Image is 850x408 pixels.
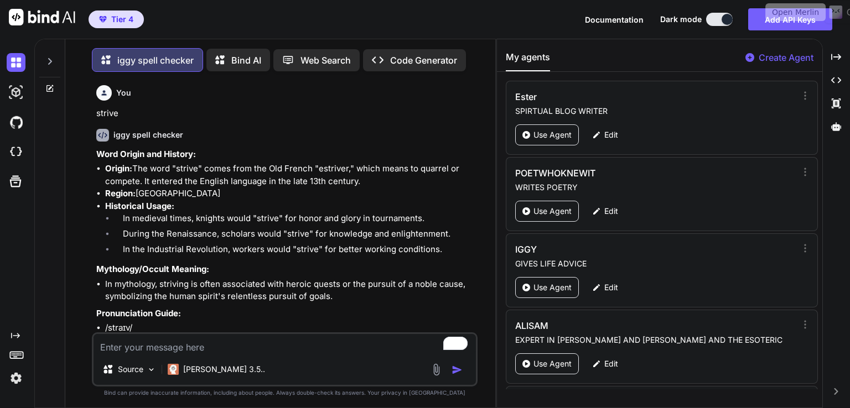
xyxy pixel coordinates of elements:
[759,51,813,64] p: Create Agent
[94,334,476,354] textarea: To enrich screen reader interactions, please activate Accessibility in Grammarly extension settings
[183,364,265,375] p: [PERSON_NAME] 3.5..
[111,14,133,25] span: Tier 4
[105,163,132,174] strong: Origin:
[515,319,712,332] h3: ALISAM
[515,334,796,346] p: EXPERT IN [PERSON_NAME] AND [PERSON_NAME] AND THE ESOTERIC
[604,206,618,217] p: Edit
[96,149,196,159] strong: Word Origin and History:
[117,54,194,67] p: iggy spell checker
[96,308,181,318] strong: Pronunciation Guide:
[116,87,131,98] h6: You
[748,8,832,30] button: Add API Keys
[430,363,443,376] img: attachment
[515,90,712,103] h3: Ester
[147,365,156,374] img: Pick Models
[585,14,644,25] button: Documentation
[7,83,25,102] img: darkAi-studio
[113,129,183,140] h6: iggy spell checker
[604,129,618,140] p: Edit
[533,129,572,140] p: Use Agent
[533,358,572,369] p: Use Agent
[515,166,712,180] h3: POETWHOKNEWIT
[533,282,572,293] p: Use Agent
[300,54,351,67] p: Web Search
[118,364,143,375] p: Source
[92,389,478,397] p: Bind can provide inaccurate information, including about people. Always double-check its answers....
[604,358,618,369] p: Edit
[99,16,107,23] img: premium
[533,206,572,217] p: Use Agent
[7,143,25,161] img: cloudideIcon
[105,201,174,211] strong: Historical Usage:
[105,278,475,303] li: In mythology, striving is often associated with heroic quests or the pursuit of a noble cause, sy...
[105,322,475,334] li: /straɪv/
[515,106,796,117] p: SPIRTUAL BLOG WRITER
[7,369,25,388] img: settings
[105,187,475,200] li: [GEOGRAPHIC_DATA]
[452,364,463,375] img: icon
[7,113,25,132] img: githubDark
[231,54,261,67] p: Bind AI
[96,107,475,120] p: strive
[89,11,144,28] button: premiumTier 4
[168,364,179,375] img: Claude 3.5 Haiku
[114,243,475,259] li: In the Industrial Revolution, workers would "strive" for better working conditions.
[114,212,475,228] li: In medieval times, knights would "strive" for honor and glory in tournaments.
[604,282,618,293] p: Edit
[515,182,796,193] p: WRITES POETRY
[105,163,475,187] li: The word "strive" comes from the Old French "estriver," which means to quarrel or compete. It ent...
[515,243,712,256] h3: IGGY
[390,54,457,67] p: Code Generator
[96,264,209,274] strong: Mythology/Occult Meaning:
[9,9,75,25] img: Bind AI
[660,14,702,25] span: Dark mode
[7,53,25,72] img: darkChat
[114,228,475,243] li: During the Renaissance, scholars would "strive" for knowledge and enlightenment.
[515,258,796,269] p: GIVES LIFE ADVICE
[506,50,550,71] button: My agents
[585,15,644,24] span: Documentation
[105,188,136,198] strong: Region:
